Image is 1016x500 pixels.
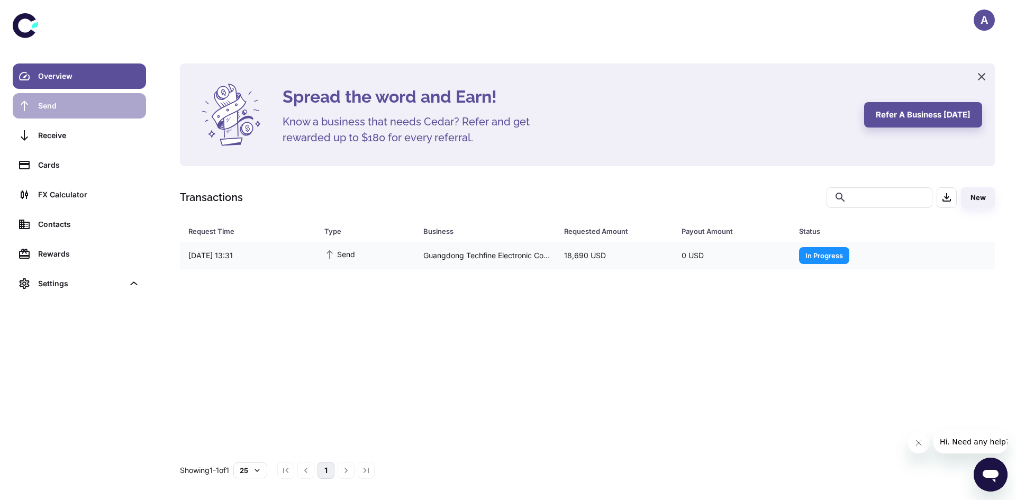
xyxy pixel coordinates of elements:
div: FX Calculator [38,189,140,201]
button: page 1 [317,462,334,479]
div: Guangdong Techfine Electronic Co.,Ltd [415,246,556,266]
a: Overview [13,63,146,89]
div: Receive [38,130,140,141]
div: Settings [38,278,124,289]
div: 18,690 USD [556,246,673,266]
button: 25 [233,462,267,478]
a: FX Calculator [13,182,146,207]
span: In Progress [799,250,849,260]
div: Status [799,224,937,239]
nav: pagination navigation [276,462,376,479]
button: New [961,187,995,208]
iframe: Close message [908,432,929,453]
div: Send [38,100,140,112]
a: Receive [13,123,146,148]
div: Settings [13,271,146,296]
p: Showing 1-1 of 1 [180,465,229,476]
iframe: Button to launch messaging window [974,458,1008,492]
a: Contacts [13,212,146,237]
span: Payout Amount [682,224,786,239]
div: Rewards [38,248,140,260]
div: Request Time [188,224,298,239]
div: Requested Amount [564,224,655,239]
span: Requested Amount [564,224,669,239]
div: Cards [38,159,140,171]
a: Cards [13,152,146,178]
button: A [974,10,995,31]
div: Overview [38,70,140,82]
span: Send [324,248,355,260]
span: Request Time [188,224,312,239]
span: Hi. Need any help? [6,7,76,16]
button: Refer a business [DATE] [864,102,982,128]
h4: Spread the word and Earn! [283,84,851,110]
iframe: Message from company [933,430,1008,453]
div: Contacts [38,219,140,230]
span: Type [324,224,410,239]
h5: Know a business that needs Cedar? Refer and get rewarded up to $180 for every referral. [283,114,547,146]
a: Send [13,93,146,119]
div: [DATE] 13:31 [180,246,316,266]
h1: Transactions [180,189,243,205]
div: Payout Amount [682,224,773,239]
div: Type [324,224,396,239]
a: Rewards [13,241,146,267]
span: Status [799,224,951,239]
div: 0 USD [673,246,791,266]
